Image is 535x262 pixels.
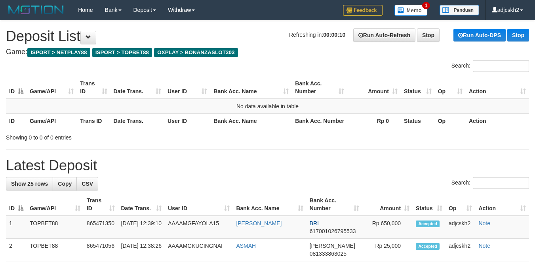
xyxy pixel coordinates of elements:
th: Trans ID: activate to sort column ascending [77,76,110,99]
th: Status: activate to sort column ascending [401,76,435,99]
input: Search: [473,60,529,72]
span: Copy [58,181,72,187]
a: CSV [76,177,98,190]
img: Feedback.jpg [343,5,383,16]
td: 865471350 [84,216,118,239]
span: Copy 081333863025 to clipboard [310,251,347,257]
td: TOPBET88 [27,216,84,239]
a: Run Auto-Refresh [353,28,415,42]
th: Bank Acc. Number: activate to sort column ascending [307,193,362,216]
th: Date Trans.: activate to sort column ascending [110,76,165,99]
th: Trans ID [77,113,110,128]
td: Rp 650,000 [362,216,413,239]
a: Copy [53,177,77,190]
td: No data available in table [6,99,529,114]
label: Search: [451,177,529,189]
h1: Deposit List [6,28,529,44]
th: Op: activate to sort column ascending [435,76,466,99]
span: Show 25 rows [11,181,48,187]
th: Trans ID: activate to sort column ascending [84,193,118,216]
td: TOPBET88 [27,239,84,261]
th: Op [435,113,466,128]
td: Rp 25,000 [362,239,413,261]
a: Run Auto-DPS [453,29,506,41]
th: Action [466,113,529,128]
th: Bank Acc. Number: activate to sort column ascending [292,76,347,99]
span: OXPLAY > BONANZASLOT303 [154,48,238,57]
th: Bank Acc. Name: activate to sort column ascending [210,76,292,99]
th: Bank Acc. Number [292,113,347,128]
a: Note [478,243,490,249]
img: panduan.png [440,5,479,15]
th: Bank Acc. Name: activate to sort column ascending [233,193,306,216]
th: Status [401,113,435,128]
td: [DATE] 12:39:10 [118,216,165,239]
th: Game/API: activate to sort column ascending [27,193,84,216]
a: Note [478,220,490,226]
div: Showing 0 to 0 of 0 entries [6,130,217,141]
img: MOTION_logo.png [6,4,66,16]
h4: Game: [6,48,529,56]
span: ISPORT > TOPBET88 [92,48,152,57]
td: 2 [6,239,27,261]
span: Refreshing in: [289,32,345,38]
th: ID: activate to sort column descending [6,193,27,216]
th: ID [6,113,27,128]
th: User ID: activate to sort column ascending [165,193,233,216]
td: 1 [6,216,27,239]
th: Amount: activate to sort column ascending [362,193,413,216]
span: 1 [422,2,430,9]
span: Accepted [416,221,440,227]
a: Stop [507,29,529,41]
td: AAAAMGKUCINGNAI [165,239,233,261]
td: adjcskh2 [446,239,476,261]
span: CSV [82,181,93,187]
a: [PERSON_NAME] [236,220,282,226]
th: Game/API [27,113,77,128]
span: Copy 617001026795533 to clipboard [310,228,356,234]
th: Game/API: activate to sort column ascending [27,76,77,99]
a: ASMAH [236,243,256,249]
th: Amount: activate to sort column ascending [347,76,401,99]
th: Status: activate to sort column ascending [413,193,446,216]
td: AAAAMGFAYOLA15 [165,216,233,239]
span: BRI [310,220,319,226]
label: Search: [451,60,529,72]
input: Search: [473,177,529,189]
td: adjcskh2 [446,216,476,239]
td: 865471056 [84,239,118,261]
th: Action: activate to sort column ascending [466,76,529,99]
th: User ID: activate to sort column ascending [164,76,210,99]
span: ISPORT > NETPLAY88 [27,48,90,57]
span: [PERSON_NAME] [310,243,355,249]
th: Rp 0 [347,113,401,128]
th: Date Trans. [110,113,165,128]
th: Op: activate to sort column ascending [446,193,476,216]
h1: Latest Deposit [6,158,529,173]
td: [DATE] 12:38:26 [118,239,165,261]
a: Show 25 rows [6,177,53,190]
th: Action: activate to sort column ascending [475,193,529,216]
th: ID: activate to sort column descending [6,76,27,99]
img: Button%20Memo.svg [394,5,428,16]
strong: 00:00:10 [323,32,345,38]
th: Date Trans.: activate to sort column ascending [118,193,165,216]
th: Bank Acc. Name [210,113,292,128]
span: Accepted [416,243,440,250]
a: Stop [417,28,440,42]
th: User ID [164,113,210,128]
